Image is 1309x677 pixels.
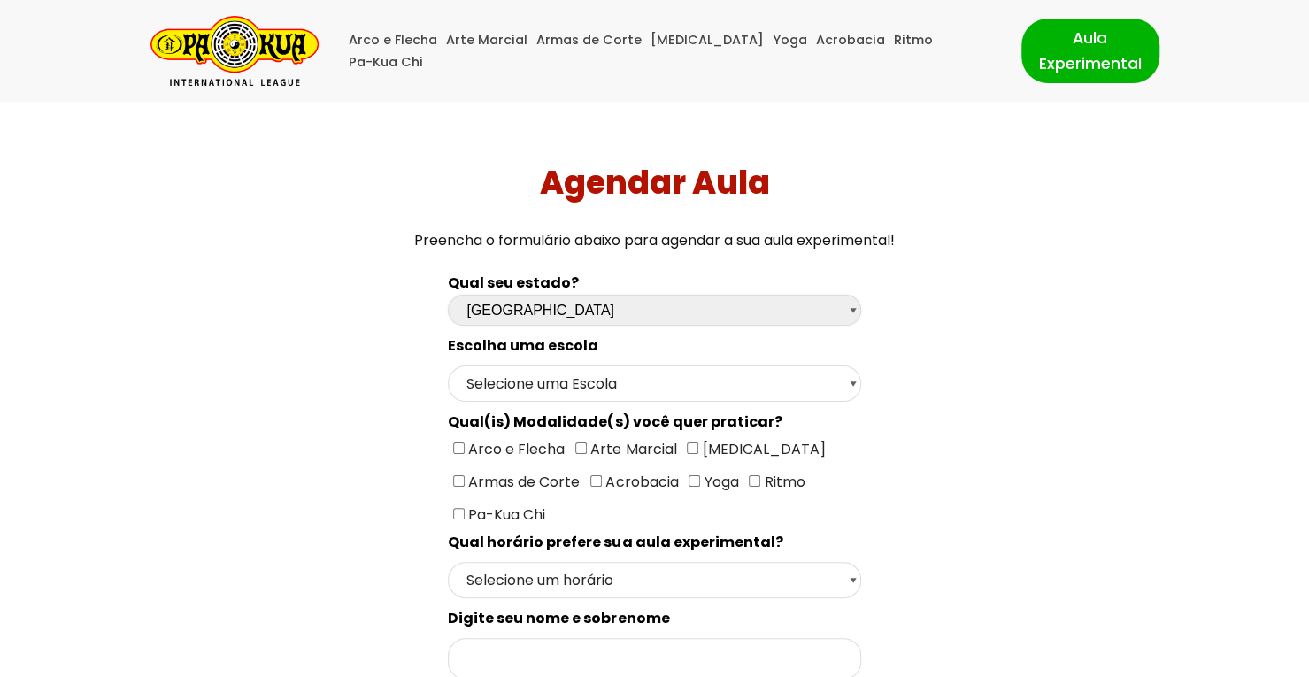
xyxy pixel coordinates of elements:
[349,51,423,73] a: Pa-Kua Chi
[749,475,760,487] input: Ritmo
[448,532,782,552] spam: Qual horário prefere sua aula experimental?
[773,29,807,51] a: Yoga
[590,475,602,487] input: Acrobacia
[602,472,678,492] span: Acrobacia
[536,29,642,51] a: Armas de Corte
[465,504,545,525] span: Pa-Kua Chi
[7,164,1303,202] h1: Agendar Aula
[345,29,995,73] div: Menu primário
[446,29,527,51] a: Arte Marcial
[698,439,825,459] span: [MEDICAL_DATA]
[453,442,465,454] input: Arco e Flecha
[448,412,782,432] spam: Qual(is) Modalidade(s) você quer praticar?
[587,439,676,459] span: Arte Marcial
[894,29,933,51] a: Ritmo
[7,228,1303,252] p: Preencha o formulário abaixo para agendar a sua aula experimental!
[689,475,700,487] input: Yoga
[465,439,565,459] span: Arco e Flecha
[1021,19,1159,82] a: Aula Experimental
[453,475,465,487] input: Armas de Corte
[448,273,579,293] b: Qual seu estado?
[760,472,805,492] span: Ritmo
[465,472,580,492] span: Armas de Corte
[150,16,319,86] a: Pa-Kua Brasil Uma Escola de conhecimentos orientais para toda a família. Foco, habilidade concent...
[700,472,738,492] span: Yoga
[816,29,885,51] a: Acrobacia
[448,335,598,356] spam: Escolha uma escola
[349,29,437,51] a: Arco e Flecha
[448,608,669,628] spam: Digite seu nome e sobrenome
[575,442,587,454] input: Arte Marcial
[651,29,764,51] a: [MEDICAL_DATA]
[453,508,465,519] input: Pa-Kua Chi
[687,442,698,454] input: [MEDICAL_DATA]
